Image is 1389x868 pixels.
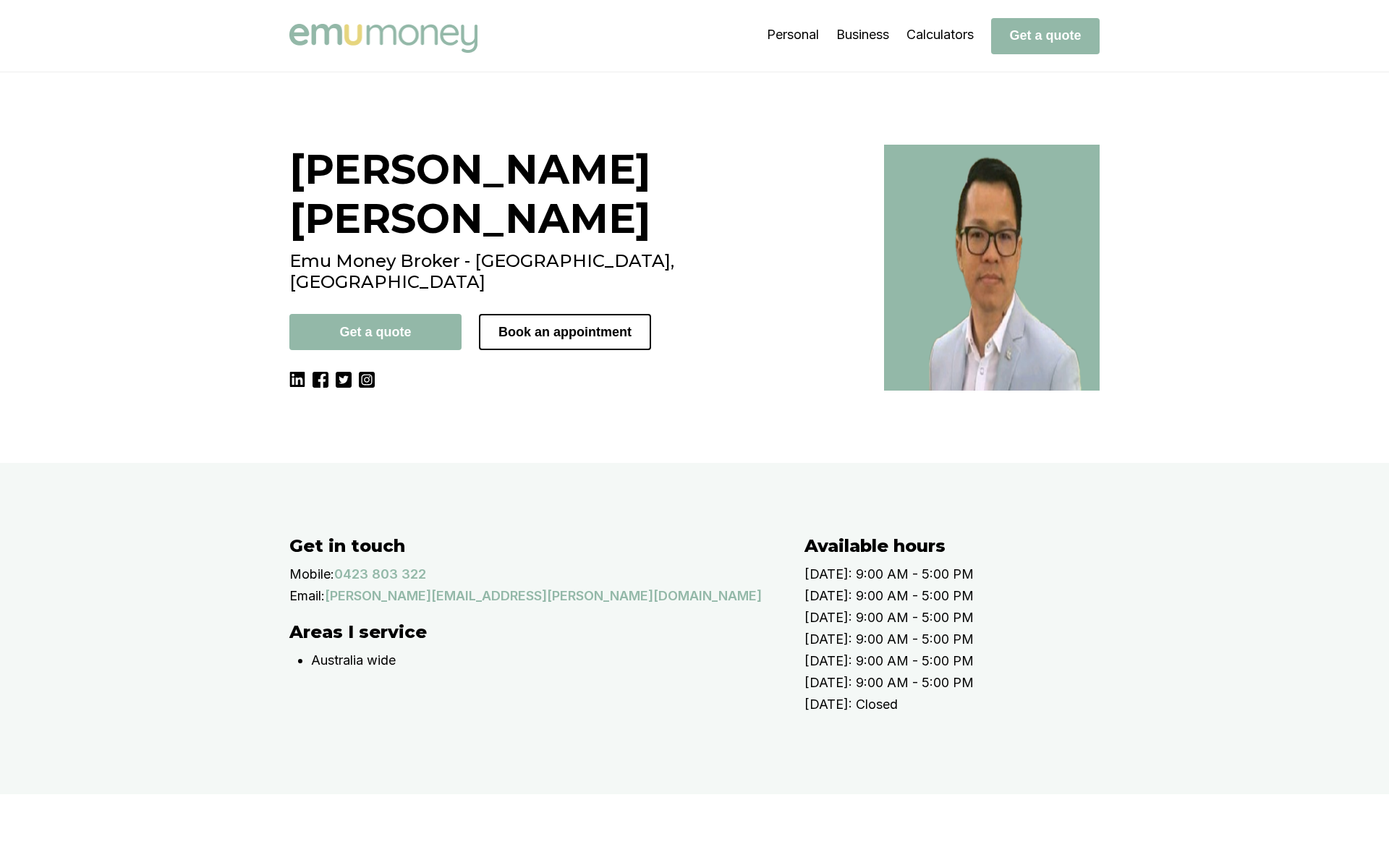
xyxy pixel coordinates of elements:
[313,372,328,388] img: Facebook
[311,650,776,671] p: Australia wide
[479,314,651,350] button: Book an appointment
[336,372,352,388] img: Twitter
[804,629,1129,650] p: [DATE]: 9:00 AM - 5:00 PM
[991,27,1100,43] a: Get a quote
[804,585,1129,607] p: [DATE]: 9:00 AM - 5:00 PM
[804,563,1129,585] p: [DATE]: 9:00 AM - 5:00 PM
[804,672,1129,694] p: [DATE]: 9:00 AM - 5:00 PM
[289,314,462,350] button: Get a quote
[289,563,334,585] p: Mobile:
[289,145,867,243] h1: [PERSON_NAME] [PERSON_NAME]
[804,650,1129,672] p: [DATE]: 9:00 AM - 5:00 PM
[804,694,1129,715] p: [DATE]: Closed
[991,18,1100,54] button: Get a quote
[289,24,477,53] img: Emu Money logo
[884,145,1100,391] img: Best broker in Keilor East, VIC - Steven Nguyen
[289,621,776,642] h2: Areas I service
[804,535,1129,556] h2: Available hours
[289,535,776,556] h2: Get in touch
[804,607,1129,629] p: [DATE]: 9:00 AM - 5:00 PM
[334,563,426,585] a: 0423 803 322
[289,250,867,292] h2: Emu Money Broker - [GEOGRAPHIC_DATA], [GEOGRAPHIC_DATA]
[289,585,325,607] p: Email:
[325,585,762,607] a: [PERSON_NAME][EMAIL_ADDRESS][PERSON_NAME][DOMAIN_NAME]
[289,372,305,388] img: LinkedIn
[359,372,375,388] img: Instagram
